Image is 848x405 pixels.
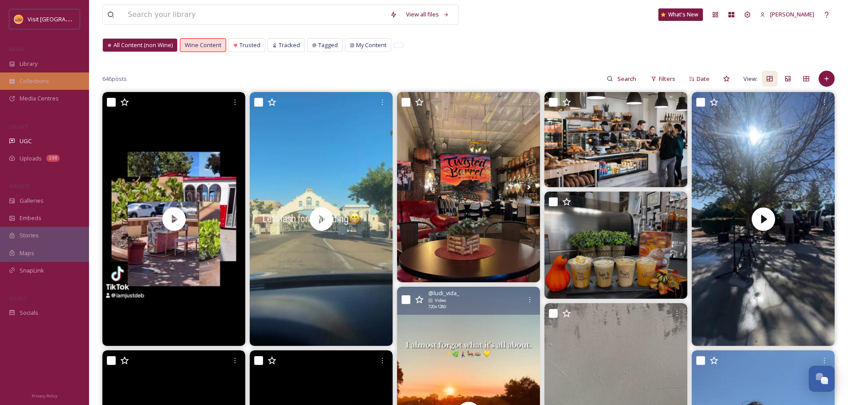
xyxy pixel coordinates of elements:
[102,92,245,346] img: thumbnail
[20,196,44,205] span: Galleries
[9,183,29,189] span: WIDGETS
[250,92,393,346] img: thumbnail
[544,92,687,187] img: Your neighborhood café, your happy place. From fresh‑baked mornings to friendly faces behind the ...
[32,393,57,399] span: Privacy Policy
[9,123,28,130] span: COLLECT
[658,8,703,21] a: What's New
[32,390,57,401] a: Privacy Policy
[356,41,386,49] span: My Content
[318,41,338,49] span: Tagged
[185,41,221,49] span: Wine Content
[250,92,393,346] video: 💍Wedding ready .. tis’ the season!! 🥂 #lodilashartist #lodiwine #209lashes #visitlodi #lodilashes...
[20,309,38,317] span: Socials
[9,295,27,301] span: SOCIALS
[20,94,59,103] span: Media Centres
[20,137,32,145] span: UGC
[544,192,687,299] img: Today is feeling like fall weather but we know we are still a little early for fall! Come in and ...
[435,297,446,304] span: Video
[20,154,42,163] span: Uploads
[28,15,97,23] span: Visit [GEOGRAPHIC_DATA]
[114,41,173,49] span: All Content (non Wine)
[659,75,675,83] span: Filters
[20,60,37,68] span: Library
[102,92,245,346] video: Downtown Lodi. #lodica #downtownlodi #sistersweekend
[397,92,540,282] img: It was a lovely California-dreamin’ day for a mini winery tasting tour! It wasn’t crowded on a Fr...
[428,289,459,297] span: @ ludi_vida_
[692,92,835,346] video: Un día de rutina de ensayo desde modesto california !#rockenespañol #indie #indierockband #latinr...
[20,214,41,222] span: Embeds
[428,304,446,310] span: 720 x 1280
[279,41,300,49] span: Tracked
[123,5,385,24] input: Search your library
[9,46,24,52] span: MEDIA
[402,6,454,23] a: View all files
[20,231,39,240] span: Stories
[809,366,835,392] button: Open Chat
[14,15,23,24] img: Square%20Social%20Visit%20Lodi.png
[20,249,34,257] span: Maps
[692,92,835,346] img: thumbnail
[613,70,642,88] input: Search
[239,41,260,49] span: Trusted
[46,155,60,162] div: 198
[743,75,758,83] span: View:
[770,10,814,18] span: [PERSON_NAME]
[20,77,49,85] span: Collections
[697,75,710,83] span: Date
[755,6,819,23] a: [PERSON_NAME]
[102,75,127,83] span: 646 posts
[20,266,44,275] span: SnapLink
